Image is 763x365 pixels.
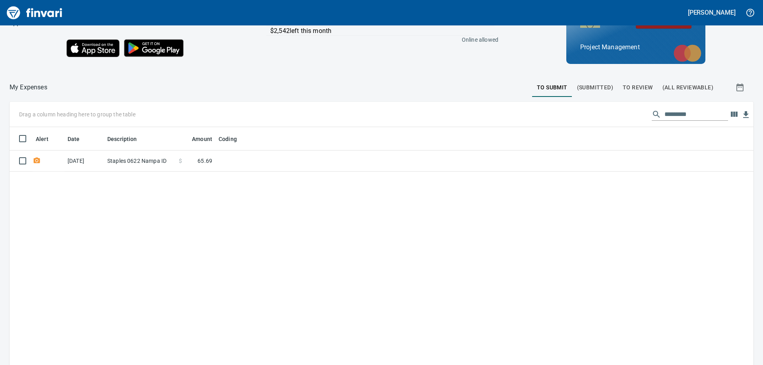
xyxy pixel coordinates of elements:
[68,134,80,144] span: Date
[19,110,136,118] p: Drag a column heading here to group the table
[728,108,740,120] button: Choose columns to display
[577,83,613,93] span: (Submitted)
[10,83,47,92] nav: breadcrumb
[179,157,182,165] span: $
[219,134,247,144] span: Coding
[33,158,41,163] span: Receipt Required
[192,134,212,144] span: Amount
[270,26,494,36] p: $2,542 left this month
[120,35,188,61] img: Get it on Google Play
[686,6,738,19] button: [PERSON_NAME]
[688,8,736,17] h5: [PERSON_NAME]
[104,151,176,172] td: Staples 0622 Nampa ID
[740,109,752,121] button: Download table
[670,41,705,66] img: mastercard.svg
[537,83,567,93] span: To Submit
[36,134,48,144] span: Alert
[5,3,64,22] img: Finvari
[662,83,713,93] span: (All Reviewable)
[107,134,137,144] span: Description
[107,134,147,144] span: Description
[623,83,653,93] span: To Review
[580,42,691,52] p: Project Management
[68,134,90,144] span: Date
[64,151,104,172] td: [DATE]
[66,39,120,57] img: Download on the App Store
[219,134,237,144] span: Coding
[258,36,498,44] p: Online allowed
[198,157,212,165] span: 65.69
[10,83,47,92] p: My Expenses
[182,134,212,144] span: Amount
[36,134,59,144] span: Alert
[728,78,753,97] button: Show transactions within a particular date range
